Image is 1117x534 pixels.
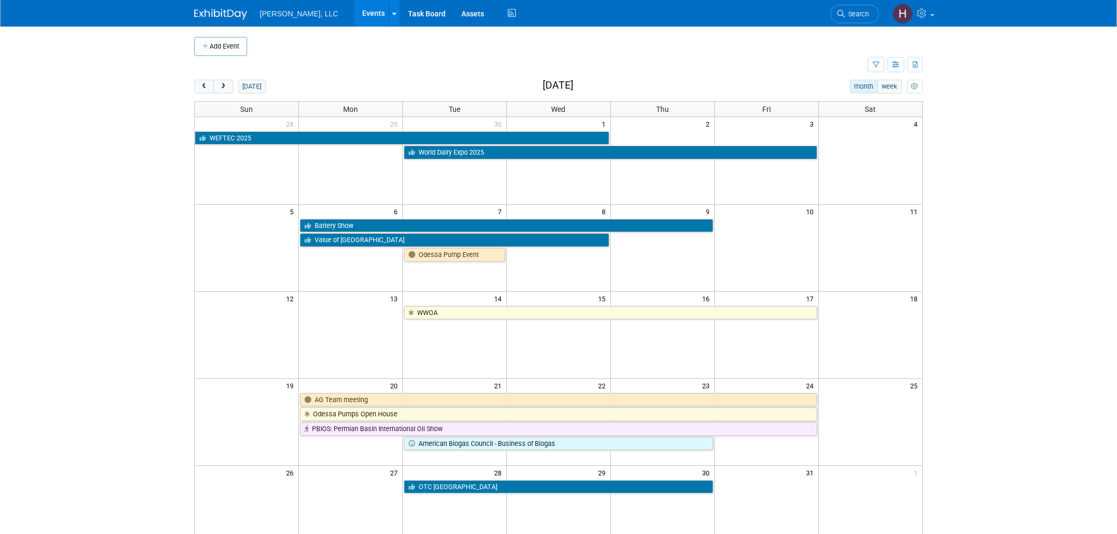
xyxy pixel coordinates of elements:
span: 28 [493,466,506,479]
img: Hannah Mulholland [893,4,913,24]
span: 7 [497,205,506,218]
a: Value of [GEOGRAPHIC_DATA] [300,233,609,247]
span: 6 [393,205,402,218]
span: 9 [705,205,714,218]
span: 16 [701,292,714,305]
span: 30 [701,466,714,479]
span: 4 [913,117,922,130]
span: 20 [389,379,402,392]
button: week [877,80,902,93]
span: 21 [493,379,506,392]
a: WEFTEC 2025 [195,131,609,145]
span: 17 [805,292,818,305]
button: Add Event [194,37,247,56]
a: PBIOS: Permian Basin International Oil Show [300,422,817,436]
span: 25 [909,379,922,392]
span: 14 [493,292,506,305]
a: World Dairy Expo 2025 [404,146,817,159]
a: American Biogas Council - Business of Biogas [404,437,713,451]
span: 30 [493,117,506,130]
button: [DATE] [238,80,266,93]
a: Odessa Pumps Open House [300,407,817,421]
a: Odessa Pump Event [404,248,505,262]
i: Personalize Calendar [911,83,918,90]
span: 23 [701,379,714,392]
span: 15 [597,292,610,305]
span: Search [845,10,869,18]
span: 29 [389,117,402,130]
span: 27 [389,466,402,479]
span: Sat [865,105,876,113]
span: 3 [809,117,818,130]
span: 19 [285,379,298,392]
span: Sun [240,105,253,113]
span: 8 [601,205,610,218]
span: 26 [285,466,298,479]
button: next [213,80,233,93]
span: 13 [389,292,402,305]
span: 31 [805,466,818,479]
span: 29 [597,466,610,479]
img: ExhibitDay [194,9,247,20]
button: myCustomButton [907,80,923,93]
a: WWOA [404,306,817,320]
span: 18 [909,292,922,305]
span: 2 [705,117,714,130]
a: OTC [GEOGRAPHIC_DATA] [404,480,713,494]
span: Tue [449,105,460,113]
span: Mon [343,105,358,113]
span: 11 [909,205,922,218]
span: 12 [285,292,298,305]
span: Wed [551,105,565,113]
span: [PERSON_NAME], LLC [260,9,338,18]
span: 24 [805,379,818,392]
span: 22 [597,379,610,392]
span: 5 [289,205,298,218]
h2: [DATE] [543,80,573,91]
span: Fri [762,105,771,113]
a: AG Team meeting [300,393,817,407]
span: Thu [656,105,669,113]
a: Search [830,5,879,23]
span: 1 [913,466,922,479]
button: prev [194,80,214,93]
span: 1 [601,117,610,130]
span: 10 [805,205,818,218]
button: month [850,80,878,93]
span: 28 [285,117,298,130]
a: Battery Show [300,219,713,233]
